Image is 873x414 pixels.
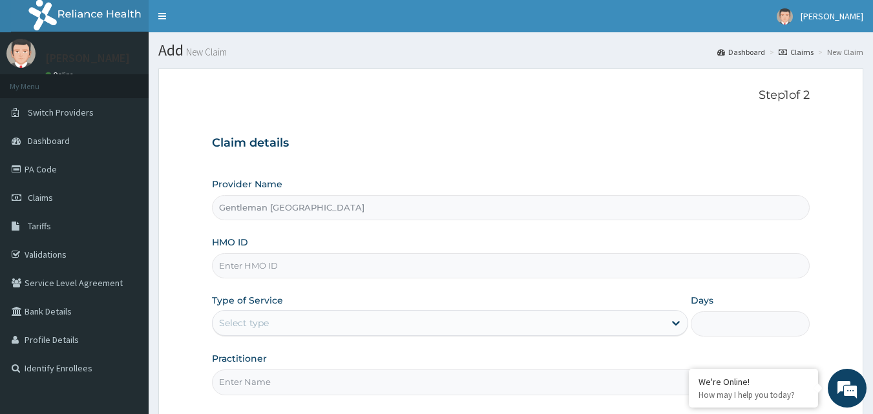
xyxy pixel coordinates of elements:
div: We're Online! [699,376,808,388]
li: New Claim [815,47,863,57]
a: Online [45,70,76,79]
div: Chat with us now [67,72,217,89]
p: How may I help you today? [699,389,808,400]
a: Dashboard [717,47,765,57]
h1: Add [158,42,863,59]
h3: Claim details [212,136,810,150]
label: Practitioner [212,352,267,365]
span: We're online! [75,125,178,255]
img: d_794563401_company_1708531726252_794563401 [24,65,52,97]
img: User Image [777,8,793,25]
small: New Claim [184,47,227,57]
input: Enter HMO ID [212,253,810,278]
span: Tariffs [28,220,51,232]
p: [PERSON_NAME] [45,52,130,64]
span: Switch Providers [28,107,94,118]
label: Days [691,294,713,307]
span: Claims [28,192,53,203]
div: Minimize live chat window [212,6,243,37]
div: Select type [219,316,269,329]
img: User Image [6,39,36,68]
a: Claims [779,47,814,57]
label: Provider Name [212,178,282,191]
p: Step 1 of 2 [212,88,810,103]
span: [PERSON_NAME] [801,10,863,22]
label: Type of Service [212,294,283,307]
input: Enter Name [212,369,810,395]
textarea: Type your message and hit 'Enter' [6,276,246,322]
label: HMO ID [212,236,248,249]
span: Dashboard [28,135,70,147]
